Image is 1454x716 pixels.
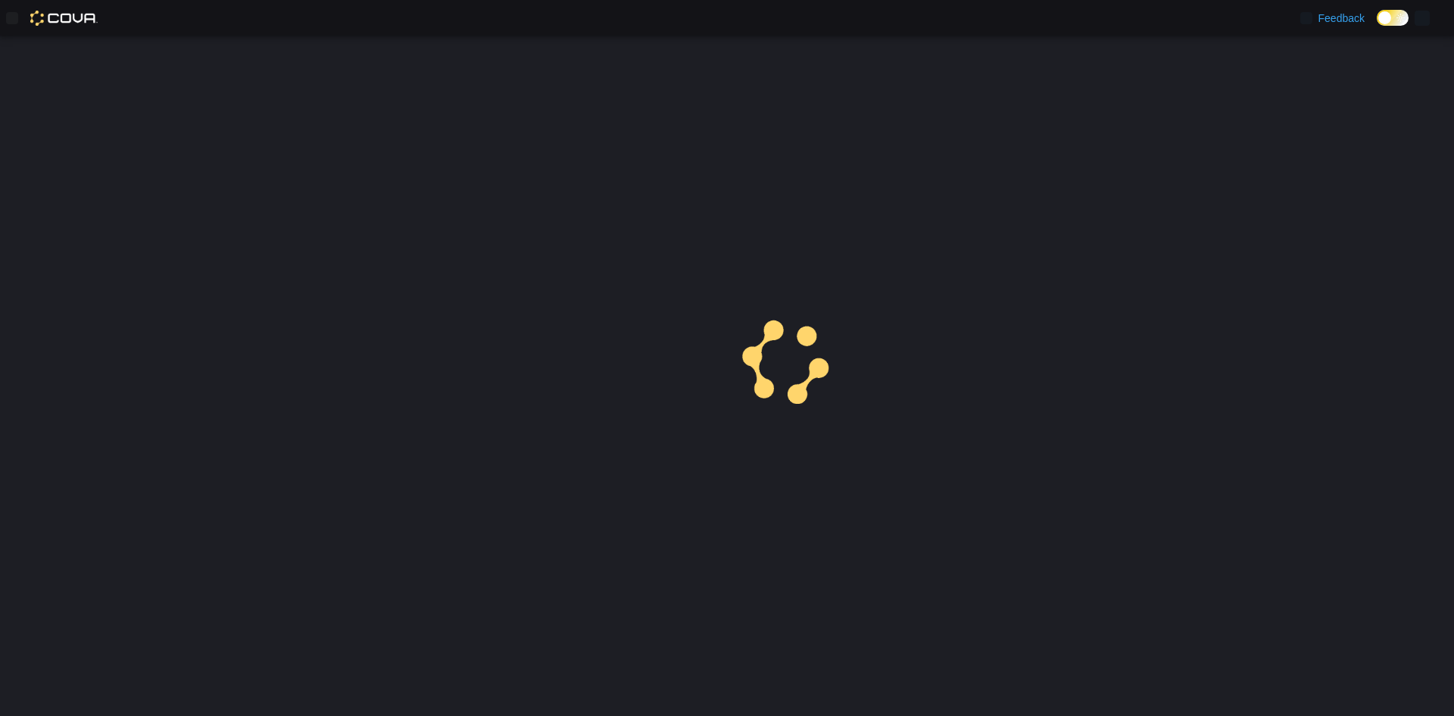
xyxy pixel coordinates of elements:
img: cova-loader [727,308,841,421]
span: Dark Mode [1377,26,1378,27]
a: Feedback [1294,3,1371,33]
span: Feedback [1318,11,1365,26]
input: Dark Mode [1377,10,1409,26]
img: Cova [30,11,98,26]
